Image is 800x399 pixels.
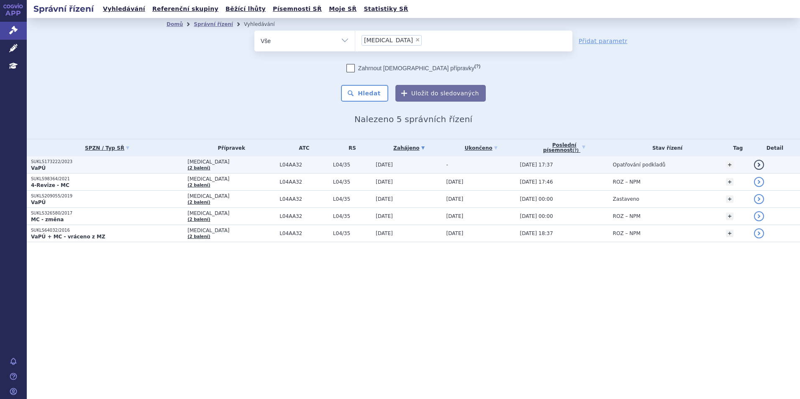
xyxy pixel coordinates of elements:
span: [DATE] [376,179,393,185]
span: [DATE] 18:37 [520,230,553,236]
a: + [726,212,733,220]
span: [DATE] [376,162,393,168]
a: + [726,230,733,237]
th: RS [329,139,372,156]
label: Zahrnout [DEMOGRAPHIC_DATA] přípravky [346,64,480,72]
span: [MEDICAL_DATA] [187,159,275,165]
span: [MEDICAL_DATA] [187,210,275,216]
span: [DATE] [376,196,393,202]
span: [DATE] [376,230,393,236]
a: (2 balení) [187,183,210,187]
a: Poslednípísemnost(?) [520,139,609,156]
span: L04/35 [333,230,372,236]
a: SPZN / Typ SŘ [31,142,183,154]
a: Moje SŘ [326,3,359,15]
a: Přidat parametr [579,37,628,45]
span: Opatřování podkladů [613,162,666,168]
span: [DATE] 00:00 [520,196,553,202]
input: [MEDICAL_DATA] [424,35,429,45]
th: Tag [722,139,749,156]
strong: MC - změna [31,217,64,223]
span: ROZ – NPM [613,230,641,236]
span: L04/35 [333,213,372,219]
p: SUKLS98364/2021 [31,176,183,182]
p: SUKLS173222/2023 [31,159,183,165]
span: L04/35 [333,179,372,185]
span: L04/35 [333,162,372,168]
span: L04AA32 [279,162,329,168]
a: Statistiky SŘ [361,3,410,15]
th: Stav řízení [609,139,722,156]
span: [DATE] [446,230,464,236]
th: Detail [750,139,800,156]
span: [DATE] 00:00 [520,213,553,219]
strong: VaPÚ [31,165,46,171]
abbr: (?) [572,148,579,153]
p: SUKLS209055/2019 [31,193,183,199]
a: Správní řízení [194,21,233,27]
button: Uložit do sledovaných [395,85,486,102]
strong: 4-Revize - MC [31,182,69,188]
span: [MEDICAL_DATA] [364,37,413,43]
th: Přípravek [183,139,275,156]
span: L04AA32 [279,213,329,219]
span: L04AA32 [279,179,329,185]
span: [DATE] 17:37 [520,162,553,168]
strong: VaPÚ [31,199,46,205]
a: + [726,178,733,186]
span: [MEDICAL_DATA] [187,193,275,199]
a: detail [754,194,764,204]
a: detail [754,177,764,187]
a: + [726,161,733,169]
span: Zastaveno [613,196,639,202]
span: L04AA32 [279,196,329,202]
abbr: (?) [474,64,480,69]
li: Vyhledávání [244,18,286,31]
span: × [415,37,420,42]
button: Hledat [341,85,388,102]
span: Nalezeno 5 správních řízení [354,114,472,124]
a: Domů [167,21,183,27]
span: - [446,162,448,168]
a: (2 balení) [187,166,210,170]
p: SUKLS326580/2017 [31,210,183,216]
a: detail [754,160,764,170]
a: Běžící lhůty [223,3,268,15]
a: (2 balení) [187,217,210,222]
p: SUKLS64032/2016 [31,228,183,233]
span: [DATE] [446,179,464,185]
span: ROZ – NPM [613,179,641,185]
th: ATC [275,139,329,156]
a: Zahájeno [376,142,442,154]
span: ROZ – NPM [613,213,641,219]
span: [MEDICAL_DATA] [187,176,275,182]
span: [DATE] [446,196,464,202]
a: Referenční skupiny [150,3,221,15]
span: L04AA32 [279,230,329,236]
span: [MEDICAL_DATA] [187,228,275,233]
a: (2 balení) [187,234,210,239]
span: [DATE] 17:46 [520,179,553,185]
a: Vyhledávání [100,3,148,15]
span: [DATE] [446,213,464,219]
a: detail [754,211,764,221]
a: (2 balení) [187,200,210,205]
span: [DATE] [376,213,393,219]
a: + [726,195,733,203]
a: Písemnosti SŘ [270,3,324,15]
span: L04/35 [333,196,372,202]
a: Ukončeno [446,142,516,154]
strong: VaPÚ + MC - vráceno z MZ [31,234,105,240]
a: detail [754,228,764,238]
h2: Správní řízení [27,3,100,15]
